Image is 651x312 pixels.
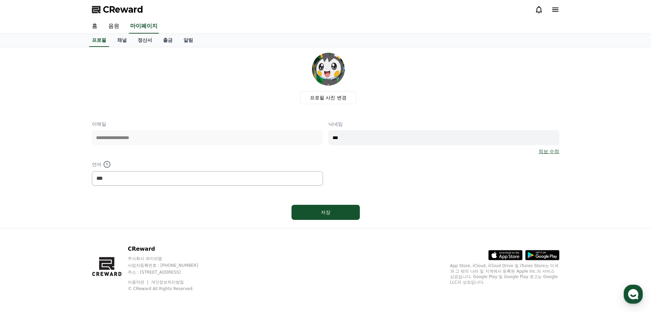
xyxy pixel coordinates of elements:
p: © CReward All Rights Reserved. [128,286,211,291]
label: 프로필 사진 변경 [300,91,356,104]
a: 음원 [103,19,125,34]
span: CReward [103,4,143,15]
a: CReward [92,4,143,15]
p: CReward [128,245,211,253]
a: 채널 [112,34,132,47]
a: 이용약관 [128,280,149,285]
p: 사업자등록번호 : [PHONE_NUMBER] [128,263,211,268]
a: 프로필 [89,34,109,47]
a: 정보 수정 [539,148,559,155]
img: profile_image [312,53,345,86]
a: 알림 [178,34,199,47]
p: 주식회사 와이피랩 [128,256,211,261]
p: 닉네임 [328,121,559,127]
p: 언어 [92,160,323,169]
a: 홈 [86,19,103,34]
p: App Store, iCloud, iCloud Drive 및 iTunes Store는 미국과 그 밖의 나라 및 지역에서 등록된 Apple Inc.의 서비스 상표입니다. Goo... [450,263,559,285]
p: 주소 : [STREET_ADDRESS] [128,270,211,275]
div: 저장 [305,209,346,216]
a: 정산서 [132,34,158,47]
button: 저장 [291,205,360,220]
a: 출금 [158,34,178,47]
a: 마이페이지 [129,19,159,34]
a: 개인정보처리방침 [151,280,184,285]
p: 이메일 [92,121,323,127]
